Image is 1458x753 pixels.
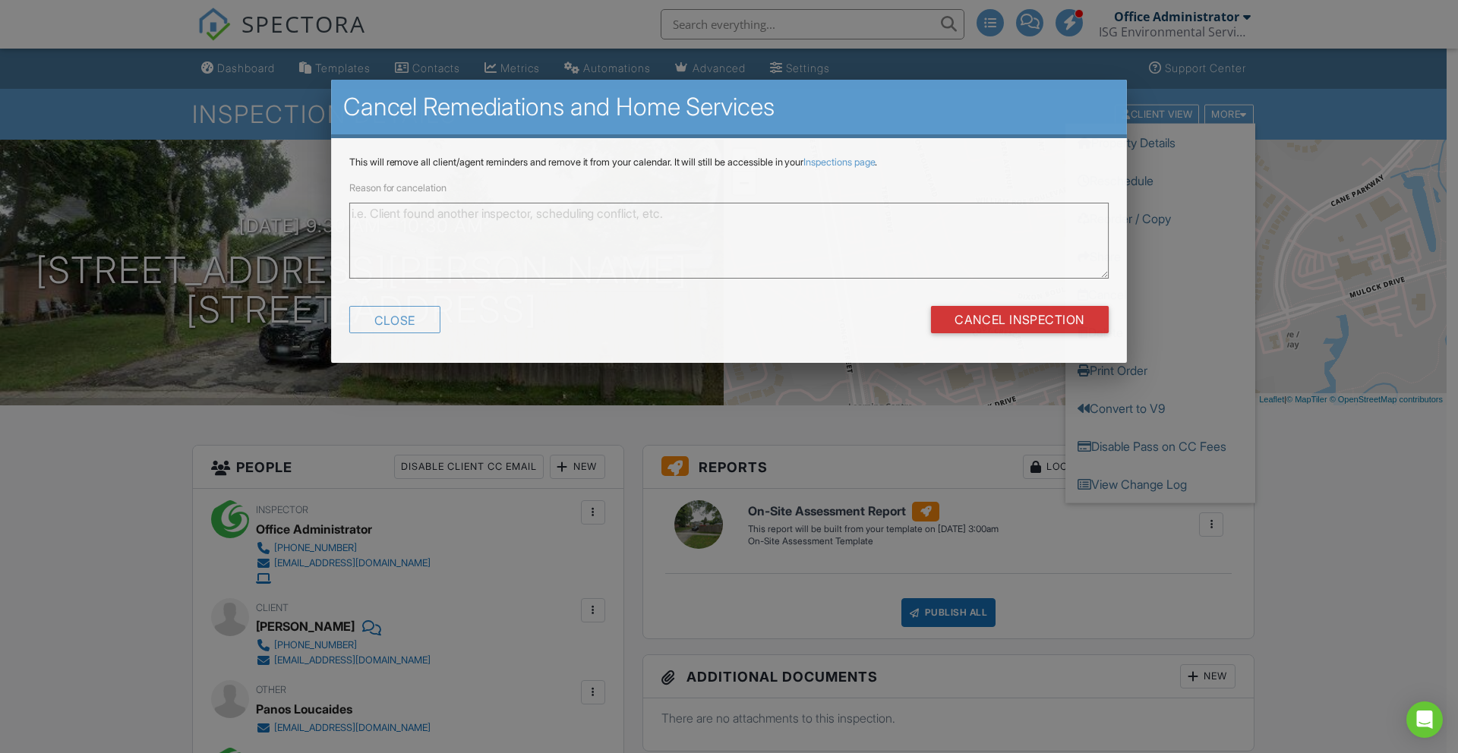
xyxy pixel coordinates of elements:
[349,156,1109,169] p: This will remove all client/agent reminders and remove it from your calendar. It will still be ac...
[1406,701,1443,738] div: Open Intercom Messenger
[349,305,440,332] div: Close
[930,305,1109,332] input: Cancel Inspection
[343,92,1115,122] h2: Cancel Remediations and Home Services
[349,182,447,194] label: Reason for cancelation
[803,156,875,168] a: Inspections page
